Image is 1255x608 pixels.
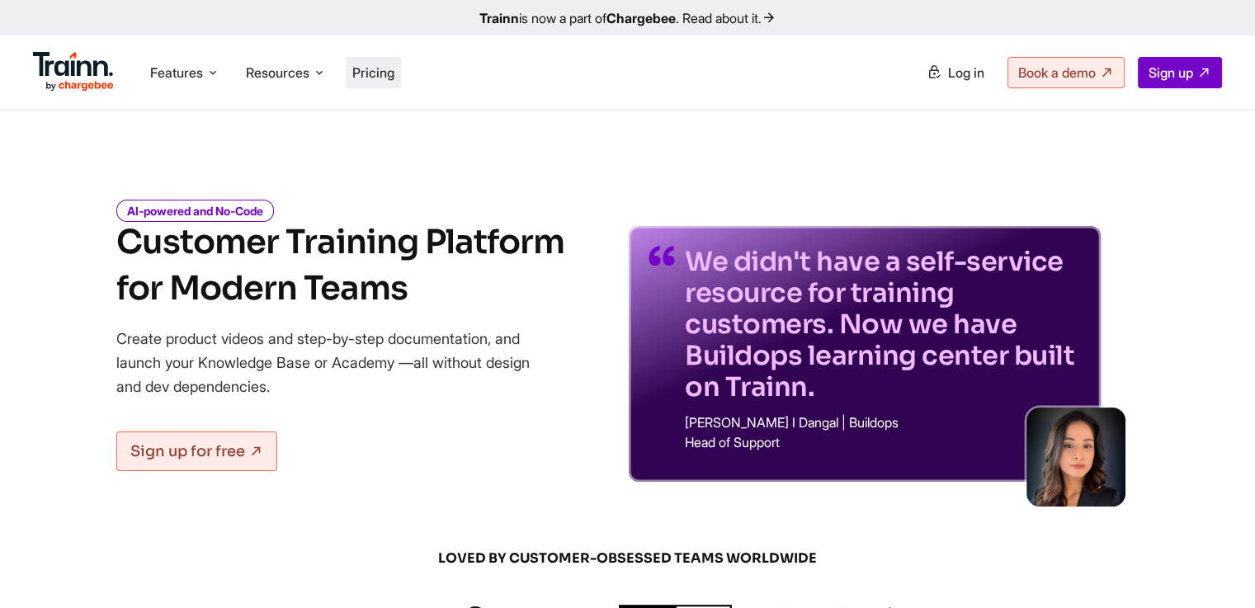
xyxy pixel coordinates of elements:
span: Book a demo [1018,64,1096,81]
img: quotes-purple.41a7099.svg [649,246,675,266]
a: Sign up [1138,57,1222,88]
b: Trainn [479,10,519,26]
b: Chargebee [606,10,676,26]
p: Head of Support [685,436,1081,449]
span: Features [150,64,203,82]
img: Trainn Logo [33,52,114,92]
span: Log in [948,64,984,81]
img: sabina-buildops.d2e8138.png [1026,408,1125,507]
span: Sign up [1149,64,1193,81]
a: Pricing [352,64,394,81]
span: Resources [246,64,309,82]
a: Sign up for free [116,431,277,471]
p: We didn't have a self-service resource for training customers. Now we have Buildops learning cent... [685,246,1081,403]
span: LOVED BY CUSTOMER-OBSESSED TEAMS WORLDWIDE [232,549,1024,568]
h1: Customer Training Platform for Modern Teams [116,219,564,312]
a: Book a demo [1007,57,1125,88]
iframe: Chat Widget [1172,529,1255,608]
p: Create product videos and step-by-step documentation, and launch your Knowledge Base or Academy —... [116,327,554,398]
a: Log in [917,58,994,87]
p: [PERSON_NAME] I Dangal | Buildops [685,416,1081,429]
i: AI-powered and No-Code [116,200,274,222]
